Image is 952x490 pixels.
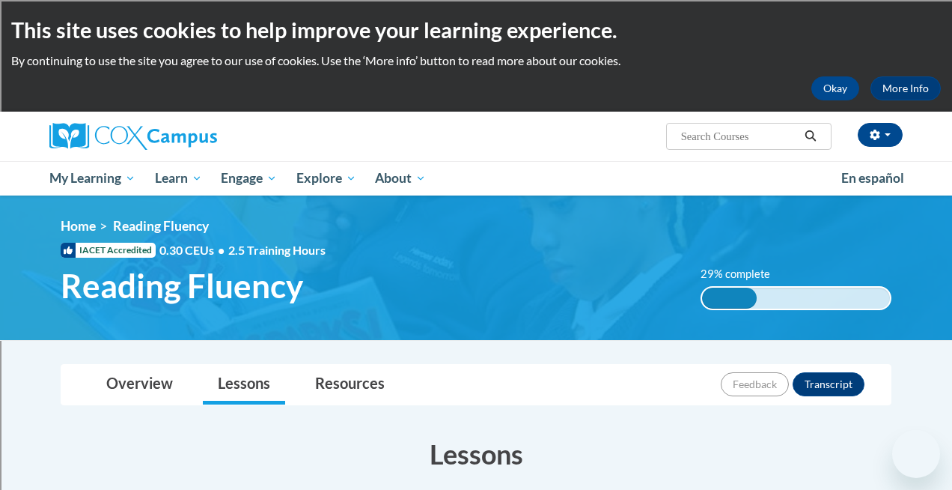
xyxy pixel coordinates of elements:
a: Home [61,218,96,234]
span: Engage [221,169,277,187]
span: En español [841,170,904,186]
div: 29% complete [702,288,757,309]
span: My Learning [49,169,135,187]
a: Explore [287,161,366,196]
a: Cox Campus [49,123,319,150]
span: IACET Accredited [61,243,156,258]
div: Main menu [38,161,914,196]
span: Reading Fluency [61,266,303,306]
a: Learn [145,161,212,196]
button: Account Settings [858,123,903,147]
span: • [218,243,225,257]
button: Search [799,127,822,145]
a: About [366,161,436,196]
span: About [375,169,426,187]
iframe: Button to launch messaging window [892,430,940,478]
a: Engage [211,161,287,196]
label: 29% complete [701,266,787,282]
span: Learn [155,169,202,187]
span: 2.5 Training Hours [228,243,326,257]
img: Cox Campus [49,123,217,150]
span: 0.30 CEUs [159,242,228,258]
span: Explore [296,169,356,187]
span: Reading Fluency [113,218,209,234]
a: En español [832,163,914,194]
input: Search Courses [680,127,799,145]
a: My Learning [40,161,145,196]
